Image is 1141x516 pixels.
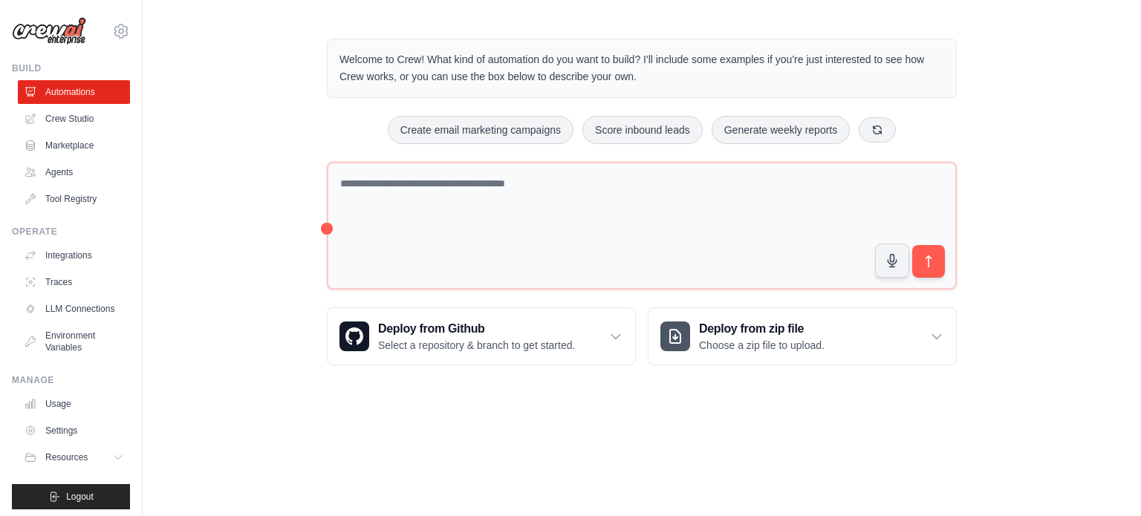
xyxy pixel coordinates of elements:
button: Logout [12,484,130,509]
span: Logout [66,491,94,503]
a: Marketplace [18,134,130,157]
a: Crew Studio [18,107,130,131]
div: Operate [12,226,130,238]
a: Settings [18,419,130,442]
img: Logo [12,17,86,45]
button: Score inbound leads [582,116,703,144]
a: Usage [18,392,130,416]
a: Automations [18,80,130,104]
p: Welcome to Crew! What kind of automation do you want to build? I'll include some examples if you'... [339,51,944,85]
a: LLM Connections [18,297,130,321]
p: Choose a zip file to upload. [699,338,825,353]
a: Environment Variables [18,324,130,359]
a: Tool Registry [18,187,130,211]
button: Generate weekly reports [712,116,851,144]
a: Agents [18,160,130,184]
h3: Deploy from Github [378,320,575,338]
a: Traces [18,270,130,294]
button: Create email marketing campaigns [388,116,573,144]
button: Resources [18,445,130,469]
div: Build [12,62,130,74]
span: Resources [45,451,88,463]
div: Manage [12,374,130,386]
p: Select a repository & branch to get started. [378,338,575,353]
a: Integrations [18,244,130,267]
h3: Deploy from zip file [699,320,825,338]
iframe: Chat Widget [1067,445,1141,516]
